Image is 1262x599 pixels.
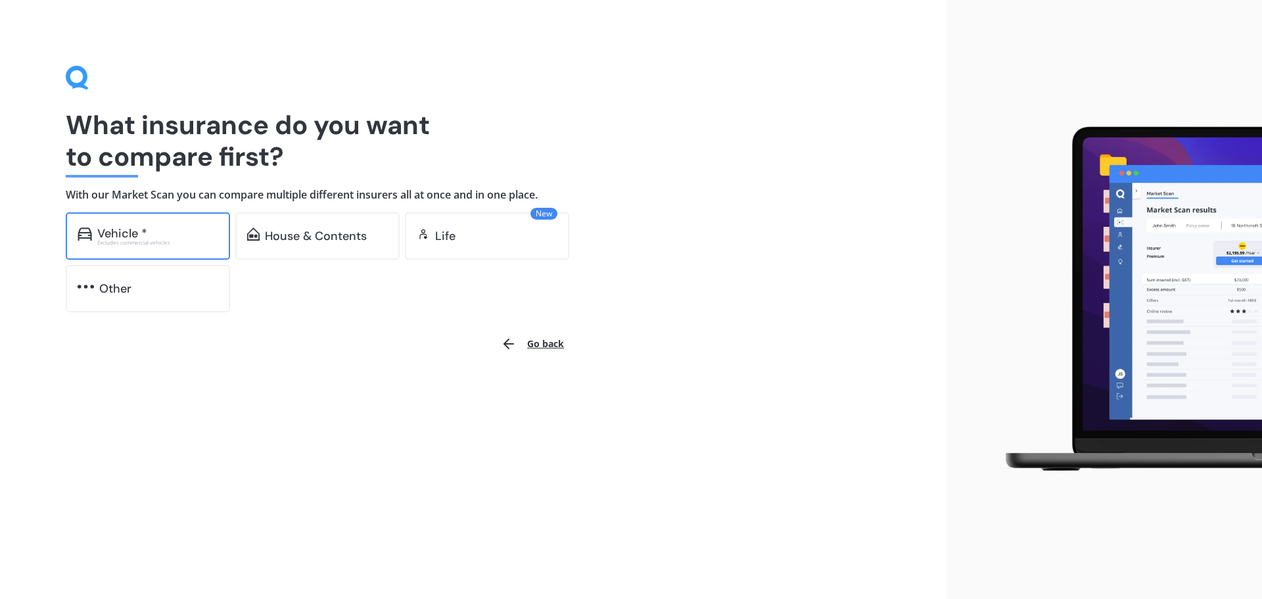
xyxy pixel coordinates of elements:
[247,228,260,241] img: home-and-contents.b802091223b8502ef2dd.svg
[493,328,572,360] button: Go back
[78,280,94,293] img: other.81dba5aafe580aa69f38.svg
[417,228,430,241] img: life.f720d6a2d7cdcd3ad642.svg
[987,119,1262,481] img: laptop.webp
[66,109,881,172] h1: What insurance do you want to compare first?
[78,228,92,241] img: car.f15378c7a67c060ca3f3.svg
[435,229,456,243] div: Life
[99,282,131,295] div: Other
[66,188,881,202] h4: With our Market Scan you can compare multiple different insurers all at once and in one place.
[530,208,557,220] span: New
[97,240,218,245] div: Excludes commercial vehicles
[97,227,147,240] div: Vehicle *
[265,229,367,243] div: House & Contents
